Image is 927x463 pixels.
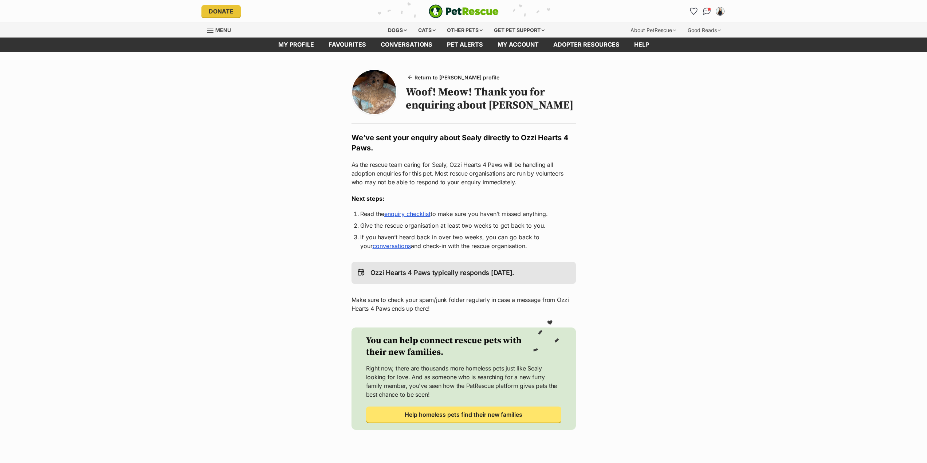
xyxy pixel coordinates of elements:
p: Make sure to check your spam/junk folder regularly in case a message from Ozzi Hearts 4 Paws ends... [351,295,576,313]
a: conversations [373,38,440,52]
span: Return to [PERSON_NAME] profile [415,74,499,81]
a: enquiry checklist [384,210,431,217]
div: Get pet support [489,23,550,38]
a: Conversations [701,5,713,17]
li: Give the rescue organisation at least two weeks to get back to you. [360,221,567,230]
a: Favourites [321,38,373,52]
a: Pet alerts [440,38,490,52]
a: conversations [373,242,411,250]
button: My account [714,5,726,17]
img: logo-e224e6f780fb5917bec1dbf3a21bbac754714ae5b6737aabdf751b685950b380.svg [429,4,499,18]
div: Cats [413,23,441,38]
div: Good Reads [683,23,726,38]
ul: Account quick links [688,5,726,17]
a: My account [490,38,546,52]
a: PetRescue [429,4,499,18]
span: Help homeless pets find their new families [405,410,522,419]
a: Donate [201,5,241,17]
a: Help [627,38,656,52]
div: About PetRescue [625,23,681,38]
li: If you haven’t heard back in over two weeks, you can go back to your and check-in with the rescue... [360,233,567,250]
p: Right now, there are thousands more homeless pets just like Sealy looking for love. And as someon... [366,364,561,399]
h2: You can help connect rescue pets with their new families. [366,335,532,358]
img: chat-41dd97257d64d25036548639549fe6c8038ab92f7586957e7f3b1b290dea8141.svg [703,8,711,15]
h1: Woof! Meow! Thank you for enquiring about [PERSON_NAME] [406,86,576,112]
img: Prielle profile pic [716,8,724,15]
a: Help homeless pets find their new families [366,407,561,423]
li: Read the to make sure you haven’t missed anything. [360,209,567,218]
div: Other pets [442,23,488,38]
p: As the rescue team caring for Sealy, Ozzi Hearts 4 Paws will be handling all adoption enquiries f... [351,160,576,187]
div: Dogs [383,23,412,38]
img: Photo of Sealy [352,70,396,114]
h2: We’ve sent your enquiry about Sealy directly to Ozzi Hearts 4 Paws. [351,133,576,153]
a: Favourites [688,5,700,17]
p: Ozzi Hearts 4 Paws typically responds [DATE]. [370,268,515,278]
a: Adopter resources [546,38,627,52]
a: Menu [207,23,236,36]
a: My profile [271,38,321,52]
a: Return to [PERSON_NAME] profile [406,72,502,83]
span: Menu [215,27,231,33]
h3: Next steps: [351,194,576,203]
